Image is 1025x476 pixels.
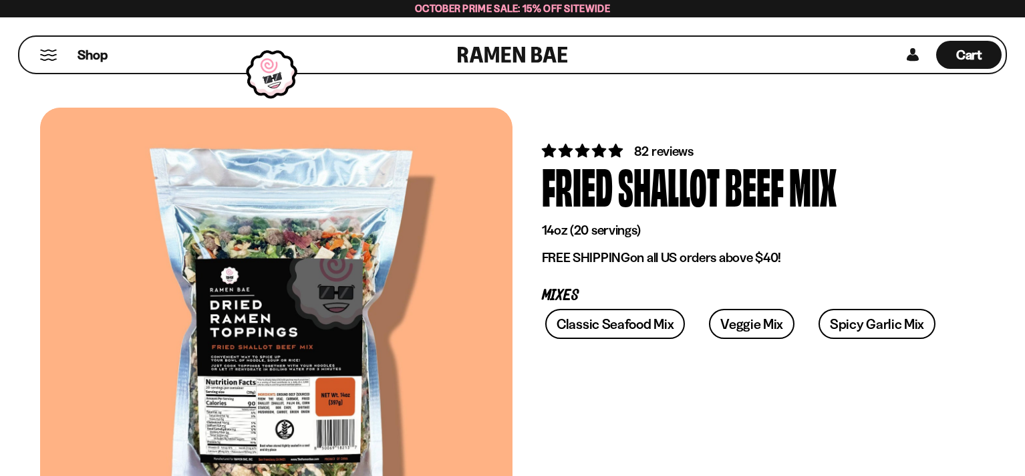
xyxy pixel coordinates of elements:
[709,309,794,339] a: Veggie Mix
[78,46,108,64] span: Shop
[618,160,720,211] div: Shallot
[789,160,837,211] div: Mix
[545,309,685,339] a: Classic Seafood Mix
[542,249,956,266] p: on all US orders above $40!
[542,249,630,265] strong: FREE SHIPPING
[956,47,982,63] span: Cart
[936,37,1002,73] div: Cart
[39,49,57,61] button: Mobile Menu Trigger
[819,309,935,339] a: Spicy Garlic Mix
[634,143,694,159] span: 82 reviews
[415,2,610,15] span: October Prime Sale: 15% off Sitewide
[542,160,613,211] div: Fried
[542,289,956,302] p: Mixes
[542,222,956,239] p: 14oz (20 servings)
[542,142,625,159] span: 4.83 stars
[78,41,108,69] a: Shop
[725,160,784,211] div: Beef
